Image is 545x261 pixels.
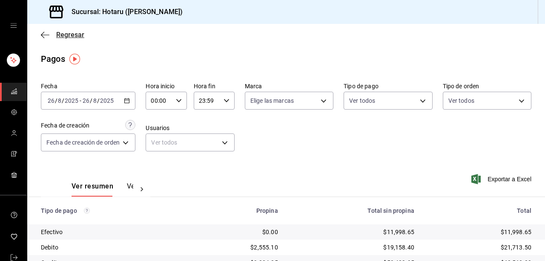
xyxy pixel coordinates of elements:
[93,97,97,104] input: --
[57,97,62,104] input: --
[146,83,186,89] label: Hora inicio
[64,97,79,104] input: ----
[428,228,531,236] div: $11,998.65
[41,121,89,130] div: Fecha de creación
[55,97,57,104] span: /
[46,138,120,147] span: Fecha de creación de orden
[344,83,432,89] label: Tipo de pago
[41,83,135,89] label: Fecha
[41,207,177,214] div: Tipo de pago
[443,83,531,89] label: Tipo de orden
[349,96,375,105] span: Ver todos
[448,96,474,105] span: Ver todos
[250,96,294,105] span: Elige las marcas
[82,97,90,104] input: --
[41,52,65,65] div: Pagos
[69,54,80,64] img: Tooltip marker
[428,243,531,252] div: $21,713.50
[127,182,159,197] button: Ver pagos
[191,207,278,214] div: Propina
[292,228,414,236] div: $11,998.65
[191,243,278,252] div: $2,555.10
[146,133,234,151] div: Ver todos
[191,228,278,236] div: $0.00
[56,31,84,39] span: Regresar
[62,97,64,104] span: /
[80,97,81,104] span: -
[10,22,17,29] button: open drawer
[97,97,100,104] span: /
[72,182,113,197] button: Ver resumen
[146,125,234,131] label: Usuarios
[65,7,183,17] h3: Sucursal: Hotaru ([PERSON_NAME])
[41,243,177,252] div: Debito
[47,97,55,104] input: --
[41,228,177,236] div: Efectivo
[90,97,92,104] span: /
[72,182,133,197] div: navigation tabs
[473,174,531,184] button: Exportar a Excel
[41,31,84,39] button: Regresar
[428,207,531,214] div: Total
[194,83,235,89] label: Hora fin
[292,207,414,214] div: Total sin propina
[292,243,414,252] div: $19,158.40
[84,208,90,214] svg: Los pagos realizados con Pay y otras terminales son montos brutos.
[245,83,333,89] label: Marca
[100,97,114,104] input: ----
